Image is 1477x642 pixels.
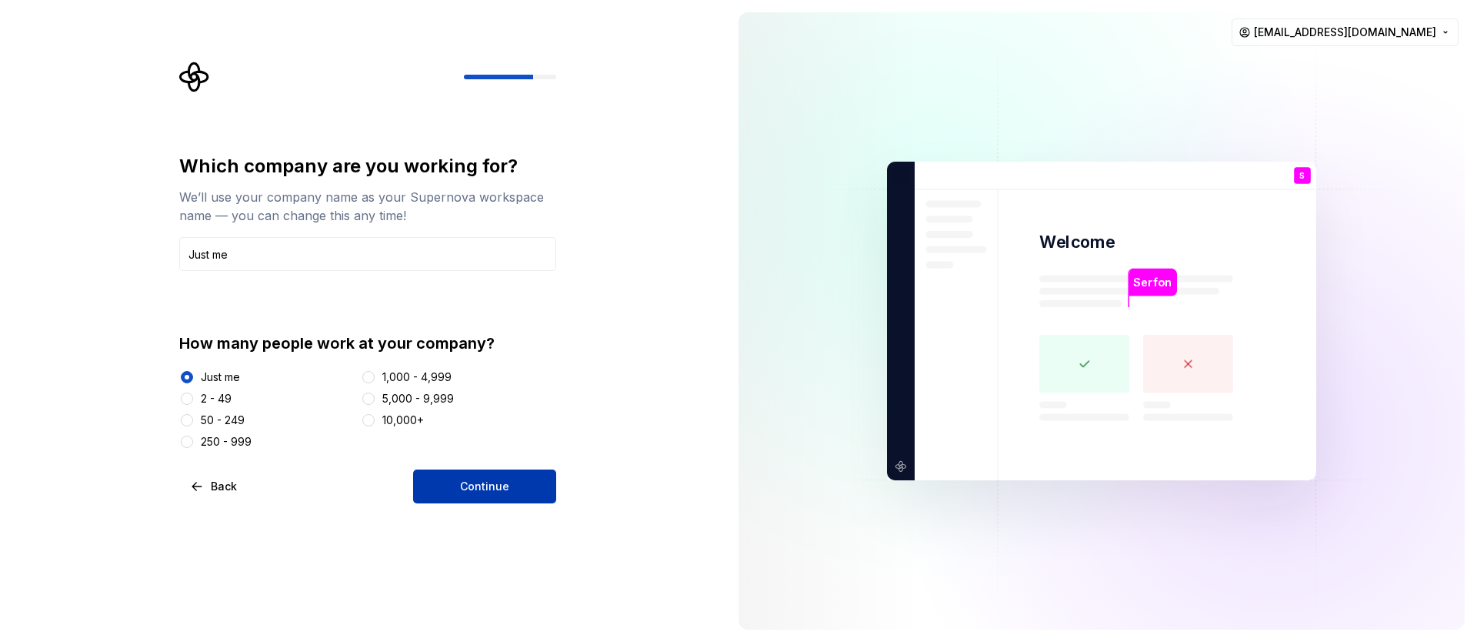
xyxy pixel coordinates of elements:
p: Welcome [1039,231,1115,253]
div: 5,000 - 9,999 [382,391,454,406]
div: 250 - 999 [201,434,252,450]
svg: Supernova Logo [179,62,210,92]
div: 50 - 249 [201,413,245,428]
div: We’ll use your company name as your Supernova workspace name — you can change this any time! [179,188,556,225]
div: 10,000+ [382,413,424,428]
p: S [1299,172,1305,180]
input: Company name [179,237,556,271]
span: Back [211,479,237,494]
p: Serfon [1133,274,1172,291]
button: [EMAIL_ADDRESS][DOMAIN_NAME] [1232,18,1459,46]
div: How many people work at your company? [179,333,556,354]
div: 2 - 49 [201,391,232,406]
button: Continue [413,470,556,503]
span: [EMAIL_ADDRESS][DOMAIN_NAME] [1254,25,1436,40]
div: Just me [201,369,240,385]
div: Which company are you working for? [179,154,556,179]
button: Back [179,470,250,503]
div: 1,000 - 4,999 [382,369,452,385]
span: Continue [460,479,509,494]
